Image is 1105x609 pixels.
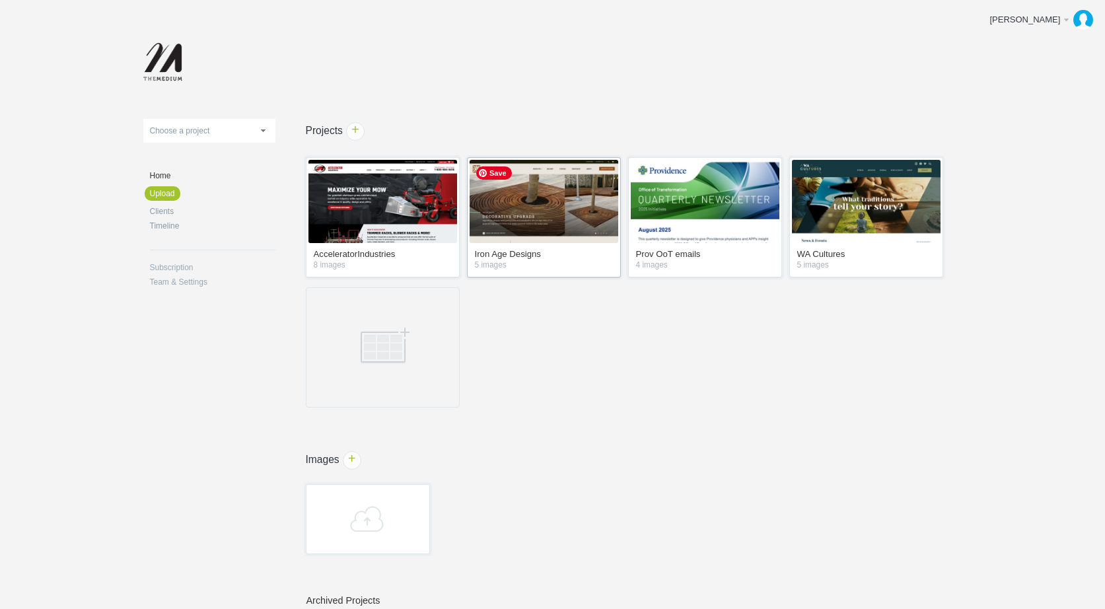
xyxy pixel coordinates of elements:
[343,452,361,469] span: +
[797,250,935,262] a: WA Cultures
[797,262,935,269] em: 5 images
[347,123,364,140] span: +
[314,262,452,269] em: 8 images
[980,7,1098,33] a: [PERSON_NAME]
[636,262,774,269] em: 4 images
[150,207,275,215] a: Clients
[343,451,361,470] a: +
[306,484,430,554] a: Add images to start creating projects & clients
[314,250,452,262] a: AcceleratorIndustries
[150,126,210,135] span: Choose a project
[476,166,512,180] span: Save
[631,160,779,243] img: themediumnet_oo84e4_thumb.jpg
[275,454,981,465] h1: Images
[475,262,613,269] em: 5 images
[145,186,180,201] a: Upload
[1073,10,1093,30] img: b09a0dd3583d81e2af5e31b265721212
[150,264,275,271] a: Subscription
[475,250,613,262] a: Iron Age Designs
[150,278,275,286] a: Team & Settings
[275,125,981,136] h1: Projects
[636,250,774,262] a: Prov OoT emails
[306,287,460,408] a: Drag an image here or click to create a new project
[150,172,275,180] a: Home
[308,160,457,243] img: themediumnet_pfyked_v2_thumb.jpg
[143,43,185,83] img: themediumnet-logo_20140702131735.png
[792,160,941,243] img: themediumnet_vmik8s_v3_thumb.jpg
[989,13,1061,26] div: [PERSON_NAME]
[470,160,618,243] img: themediumnet_s6lncw_thumb.jpg
[346,122,365,141] a: +
[150,222,275,230] a: Timeline
[306,596,981,605] h3: Archived Projects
